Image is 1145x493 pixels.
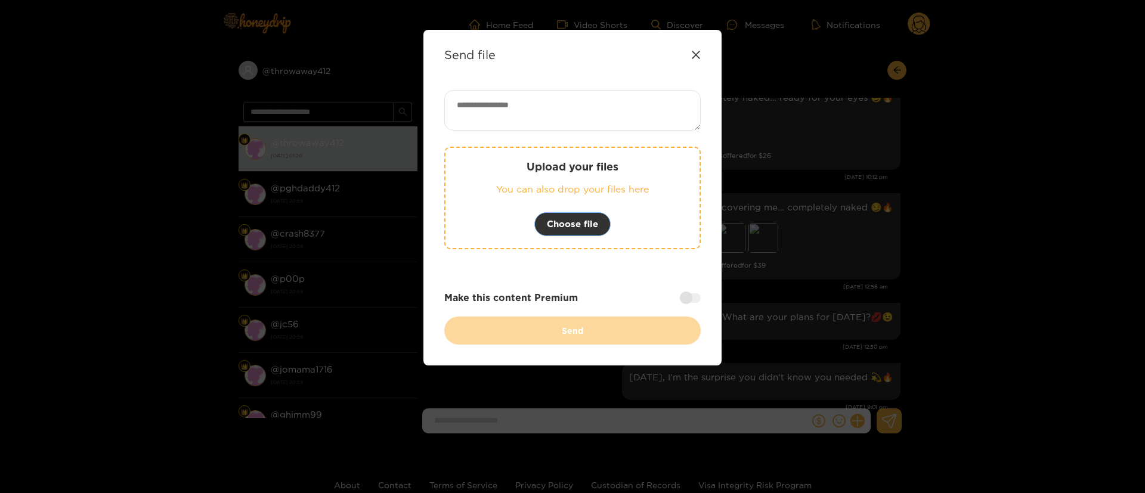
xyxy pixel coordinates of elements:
strong: Make this content Premium [444,291,578,305]
p: Upload your files [469,160,676,173]
p: You can also drop your files here [469,182,676,196]
strong: Send file [444,48,496,61]
span: Choose file [547,217,598,231]
button: Choose file [534,212,611,236]
button: Send [444,317,701,345]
